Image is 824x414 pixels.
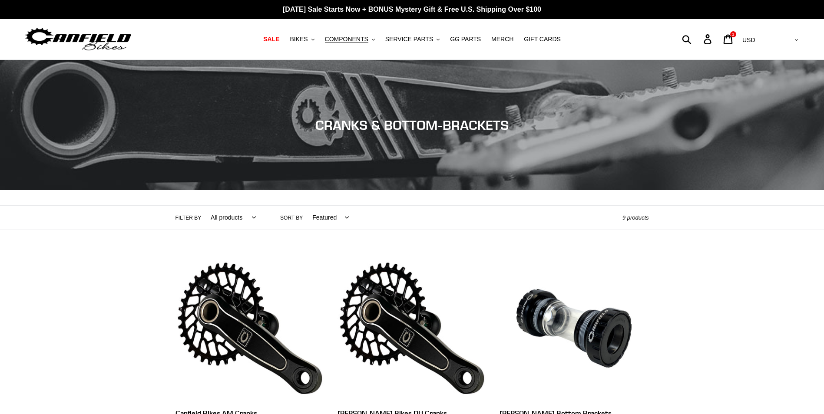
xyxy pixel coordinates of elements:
a: GG PARTS [446,33,485,45]
img: Canfield Bikes [24,26,132,53]
span: 9 products [622,214,649,221]
a: 1 [718,30,739,49]
span: SALE [263,36,279,43]
a: SALE [259,33,284,45]
label: Sort by [280,214,303,222]
label: Filter by [175,214,202,222]
span: CRANKS & BOTTOM-BRACKETS [315,117,509,133]
span: SERVICE PARTS [385,36,433,43]
span: MERCH [491,36,513,43]
span: 1 [732,32,734,36]
span: BIKES [290,36,308,43]
a: MERCH [487,33,518,45]
button: COMPONENTS [321,33,379,45]
button: SERVICE PARTS [381,33,444,45]
a: GIFT CARDS [520,33,565,45]
span: GG PARTS [450,36,481,43]
span: GIFT CARDS [524,36,561,43]
button: BIKES [285,33,318,45]
input: Search [687,30,709,49]
span: COMPONENTS [325,36,368,43]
